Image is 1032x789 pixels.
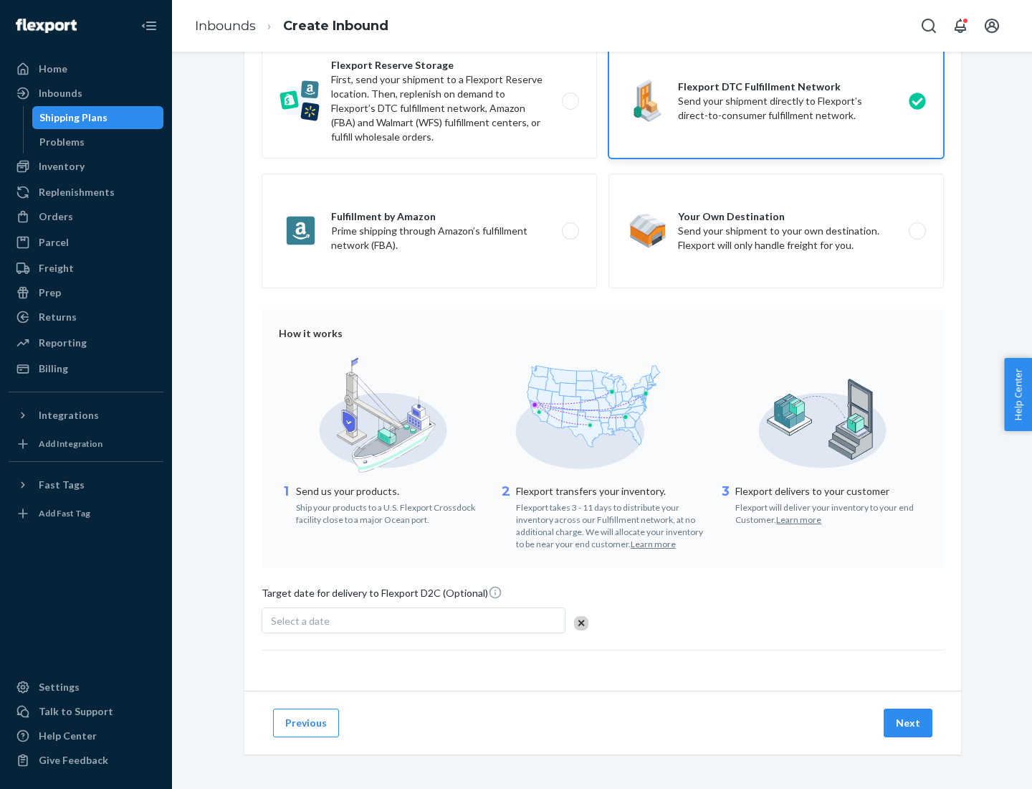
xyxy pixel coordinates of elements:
[9,502,163,525] a: Add Fast Tag
[39,86,82,100] div: Inbounds
[262,585,502,606] span: Target date for delivery to Flexport D2C (Optional)
[9,357,163,380] a: Billing
[32,131,164,153] a: Problems
[776,514,821,526] button: Learn more
[135,11,163,40] button: Close Navigation
[39,310,77,324] div: Returns
[39,478,85,492] div: Fast Tags
[9,404,163,427] button: Integrations
[9,331,163,354] a: Reporting
[735,499,927,526] div: Flexport will deliver your inventory to your end Customer.
[499,483,513,551] div: 2
[735,484,927,499] p: Flexport delivers to your customer
[9,473,163,496] button: Fast Tags
[946,11,975,40] button: Open notifications
[39,110,107,125] div: Shipping Plans
[279,326,927,341] div: How it works
[39,753,108,767] div: Give Feedback
[1004,358,1032,431] button: Help Center
[39,680,80,694] div: Settings
[39,507,90,519] div: Add Fast Tag
[283,18,388,34] a: Create Inbound
[516,484,707,499] p: Flexport transfers your inventory.
[9,82,163,105] a: Inbounds
[39,159,85,174] div: Inventory
[9,181,163,204] a: Replenishments
[183,5,400,47] ol: breadcrumbs
[39,729,97,743] div: Help Center
[296,484,487,499] p: Send us your products.
[9,700,163,723] a: Talk to Support
[39,408,99,422] div: Integrations
[9,676,163,699] a: Settings
[884,709,932,737] button: Next
[39,285,61,300] div: Prep
[9,433,163,455] a: Add Integration
[39,336,87,350] div: Reporting
[39,362,68,376] div: Billing
[9,205,163,228] a: Orders
[271,615,330,627] span: Select a date
[39,704,113,719] div: Talk to Support
[9,231,163,254] a: Parcel
[296,499,487,526] div: Ship your products to a U.S. Flexport Crossdock facility close to a major Ocean port.
[39,261,74,275] div: Freight
[9,724,163,747] a: Help Center
[914,11,943,40] button: Open Search Box
[273,709,339,737] button: Previous
[9,257,163,280] a: Freight
[9,155,163,178] a: Inventory
[9,57,163,80] a: Home
[39,209,73,224] div: Orders
[718,483,732,526] div: 3
[9,281,163,304] a: Prep
[39,62,67,76] div: Home
[39,185,115,199] div: Replenishments
[516,499,707,551] div: Flexport takes 3 - 11 days to distribute your inventory across our Fulfillment network, at no add...
[16,19,77,33] img: Flexport logo
[279,483,293,526] div: 1
[9,749,163,772] button: Give Feedback
[631,538,676,550] button: Learn more
[195,18,256,34] a: Inbounds
[978,11,1006,40] button: Open account menu
[39,438,102,450] div: Add Integration
[32,106,164,129] a: Shipping Plans
[9,306,163,329] a: Returns
[39,235,69,250] div: Parcel
[39,135,85,149] div: Problems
